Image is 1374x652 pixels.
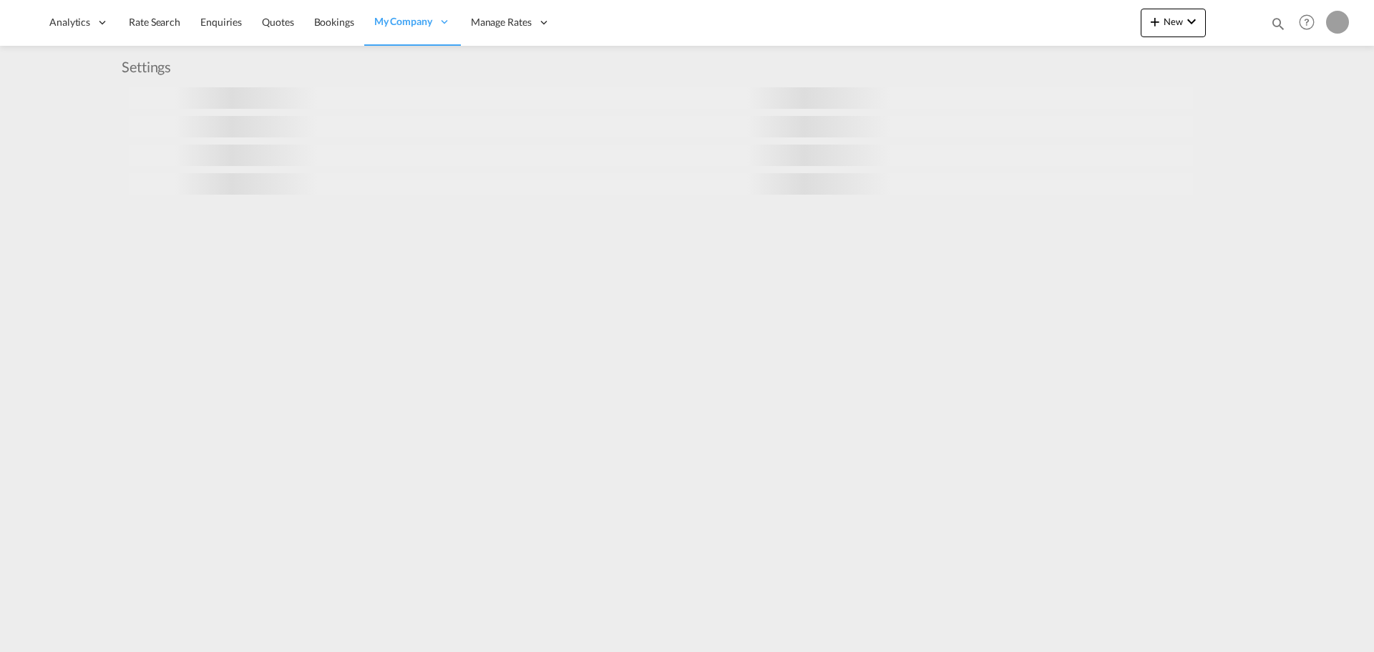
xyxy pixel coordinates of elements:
[374,14,432,29] span: My Company
[122,57,178,77] div: Settings
[1270,16,1286,37] div: icon-magnify
[1295,10,1319,34] span: Help
[200,16,242,28] span: Enquiries
[1183,13,1200,30] md-icon: icon-chevron-down
[1270,16,1286,31] md-icon: icon-magnify
[129,16,180,28] span: Rate Search
[1146,13,1164,30] md-icon: icon-plus 400-fg
[1146,16,1200,27] span: New
[471,15,532,29] span: Manage Rates
[314,16,354,28] span: Bookings
[1141,9,1206,37] button: icon-plus 400-fgNewicon-chevron-down
[262,16,293,28] span: Quotes
[1295,10,1326,36] div: Help
[49,15,90,29] span: Analytics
